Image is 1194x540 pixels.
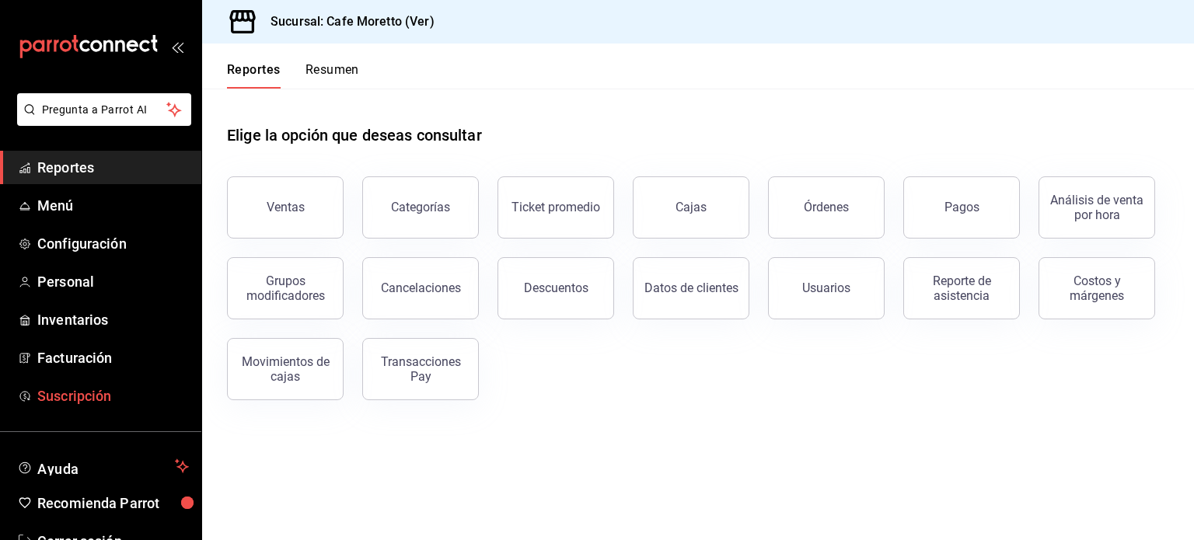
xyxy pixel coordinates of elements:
[511,200,600,214] div: Ticket promedio
[804,200,849,214] div: Órdenes
[37,309,189,330] span: Inventarios
[1039,257,1155,319] button: Costos y márgenes
[391,200,450,214] div: Categorías
[644,280,738,295] div: Datos de clientes
[237,273,333,303] div: Grupos modificadores
[42,102,167,118] span: Pregunta a Parrot AI
[362,338,479,400] button: Transacciones Pay
[227,176,344,239] button: Ventas
[305,62,359,89] button: Resumen
[768,257,885,319] button: Usuarios
[372,354,469,384] div: Transacciones Pay
[676,198,707,217] div: Cajas
[11,113,191,129] a: Pregunta a Parrot AI
[37,233,189,254] span: Configuración
[944,200,979,214] div: Pagos
[258,12,435,31] h3: Sucursal: Cafe Moretto (Ver)
[1049,273,1145,303] div: Costos y márgenes
[524,280,588,295] div: Descuentos
[227,338,344,400] button: Movimientos de cajas
[768,176,885,239] button: Órdenes
[381,280,461,295] div: Cancelaciones
[267,200,305,214] div: Ventas
[37,195,189,216] span: Menú
[362,176,479,239] button: Categorías
[497,257,614,319] button: Descuentos
[497,176,614,239] button: Ticket promedio
[227,62,281,89] button: Reportes
[37,493,189,514] span: Recomienda Parrot
[171,40,183,53] button: open_drawer_menu
[903,176,1020,239] button: Pagos
[37,157,189,178] span: Reportes
[37,385,189,406] span: Suscripción
[362,257,479,319] button: Cancelaciones
[1049,193,1145,222] div: Análisis de venta por hora
[227,62,359,89] div: navigation tabs
[633,257,749,319] button: Datos de clientes
[802,280,850,295] div: Usuarios
[37,457,169,476] span: Ayuda
[237,354,333,384] div: Movimientos de cajas
[1039,176,1155,239] button: Análisis de venta por hora
[227,124,482,147] h1: Elige la opción que deseas consultar
[37,271,189,292] span: Personal
[913,273,1010,303] div: Reporte de asistencia
[633,176,749,239] a: Cajas
[17,93,191,126] button: Pregunta a Parrot AI
[903,257,1020,319] button: Reporte de asistencia
[37,347,189,368] span: Facturación
[227,257,344,319] button: Grupos modificadores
